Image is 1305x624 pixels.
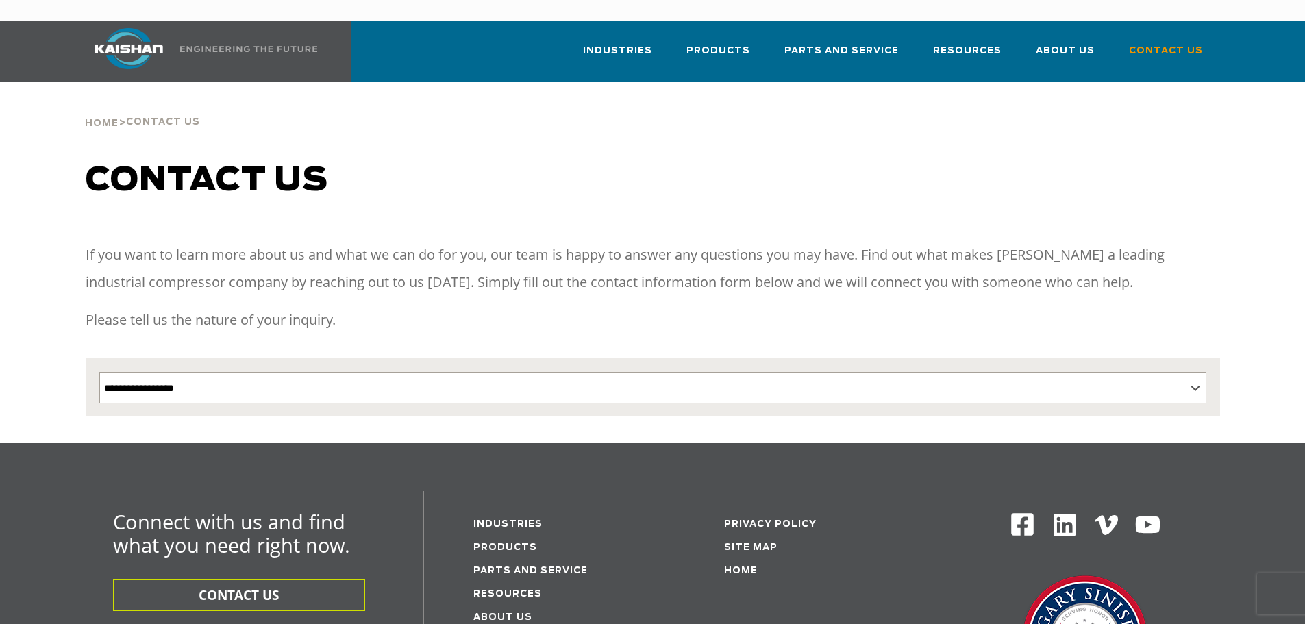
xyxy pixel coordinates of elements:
p: Please tell us the nature of your inquiry. [86,306,1220,334]
span: About Us [1036,43,1095,59]
img: Vimeo [1095,515,1118,535]
img: Linkedin [1052,512,1078,538]
a: Products [473,543,537,552]
a: Industries [583,33,652,79]
img: Youtube [1134,512,1161,538]
a: Privacy Policy [724,520,817,529]
span: Products [686,43,750,59]
span: Parts and Service [784,43,899,59]
a: Resources [473,590,542,599]
button: CONTACT US [113,579,365,611]
p: If you want to learn more about us and what we can do for you, our team is happy to answer any qu... [86,241,1220,296]
a: Kaishan USA [77,21,320,82]
a: Home [724,566,758,575]
a: About Us [473,613,532,622]
a: Site Map [724,543,778,552]
img: Facebook [1010,512,1035,537]
a: Parts and Service [784,33,899,79]
span: Resources [933,43,1002,59]
span: Connect with us and find what you need right now. [113,508,350,558]
div: > [85,82,200,134]
img: Engineering the future [180,46,317,52]
a: Parts and service [473,566,588,575]
span: Industries [583,43,652,59]
a: Products [686,33,750,79]
span: Contact Us [126,118,200,127]
a: Contact Us [1129,33,1203,79]
a: Resources [933,33,1002,79]
img: kaishan logo [77,28,180,69]
a: Industries [473,520,543,529]
a: About Us [1036,33,1095,79]
a: Home [85,116,119,129]
span: Contact us [86,164,328,197]
span: Home [85,119,119,128]
span: Contact Us [1129,43,1203,59]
